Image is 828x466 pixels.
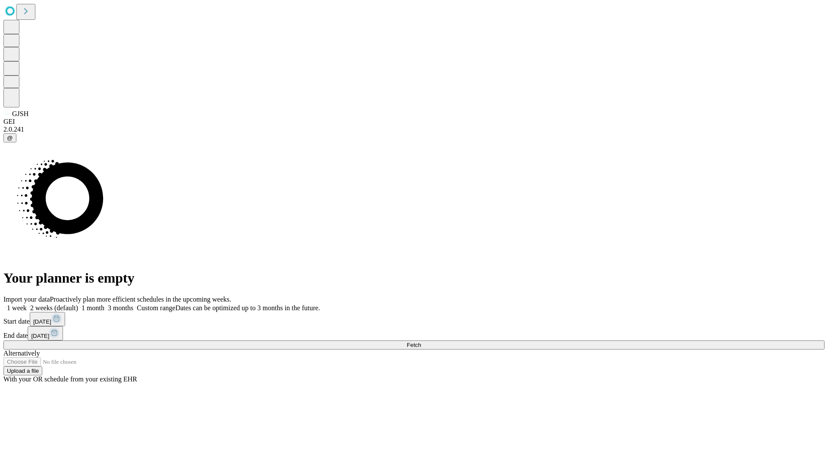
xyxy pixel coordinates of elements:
span: Fetch [407,342,421,348]
span: GJSH [12,110,28,117]
span: 1 month [82,304,104,312]
span: Import your data [3,296,50,303]
span: 3 months [108,304,133,312]
div: End date [3,326,825,340]
span: @ [7,135,13,141]
span: Alternatively [3,349,40,357]
div: 2.0.241 [3,126,825,133]
div: GEI [3,118,825,126]
div: Start date [3,312,825,326]
button: [DATE] [30,312,65,326]
span: Custom range [137,304,175,312]
span: [DATE] [33,318,51,325]
span: 1 week [7,304,27,312]
span: Dates can be optimized up to 3 months in the future. [176,304,320,312]
span: Proactively plan more efficient schedules in the upcoming weeks. [50,296,231,303]
span: With your OR schedule from your existing EHR [3,375,137,383]
h1: Your planner is empty [3,270,825,286]
button: [DATE] [28,326,63,340]
button: Upload a file [3,366,42,375]
span: 2 weeks (default) [30,304,78,312]
button: Fetch [3,340,825,349]
span: [DATE] [31,333,49,339]
button: @ [3,133,16,142]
